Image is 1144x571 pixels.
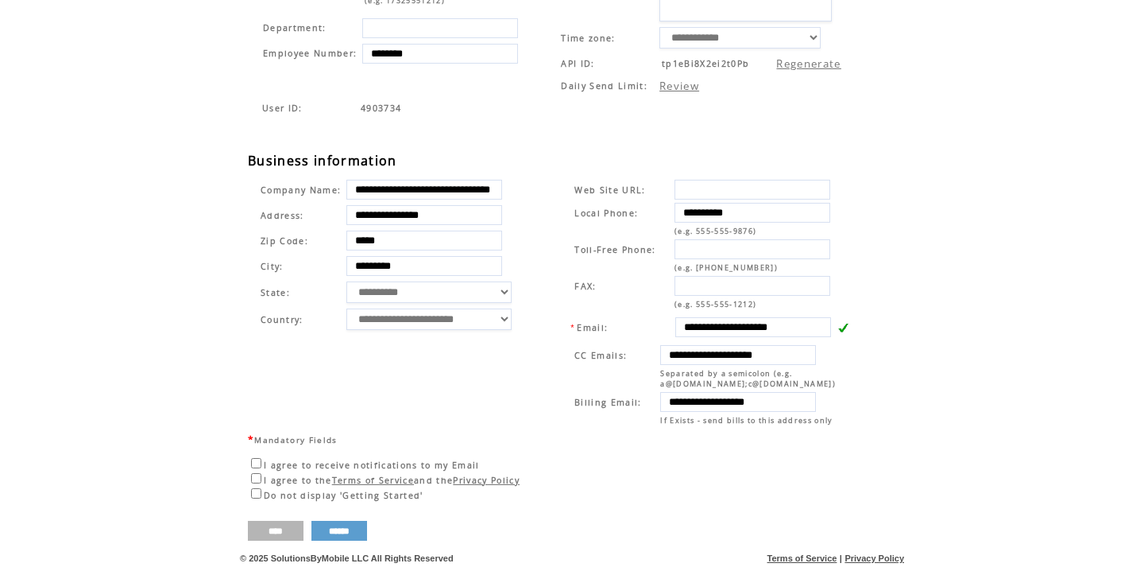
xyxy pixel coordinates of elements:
a: Terms of Service [767,554,837,563]
span: Business information [248,152,397,169]
a: Privacy Policy [453,475,520,486]
span: | [840,554,842,563]
span: If Exists - send bills to this address only [660,415,833,425]
span: Web Site URL: [574,185,645,196]
a: Privacy Policy [844,554,904,563]
span: CC Emails: [574,350,627,361]
span: Time zone: [561,33,615,44]
span: Employee Number: [263,48,357,59]
span: (e.g. [PHONE_NUMBER]) [674,262,778,273]
span: City: [261,261,284,272]
span: Email: [577,322,608,333]
span: Toll-Free Phone: [574,244,655,255]
img: v.gif [837,322,848,333]
span: I agree to the [264,475,332,486]
span: © 2025 SolutionsByMobile LLC All Rights Reserved [240,554,454,563]
span: Address: [261,210,304,221]
a: Review [659,79,699,93]
span: Zip Code: [261,235,308,247]
span: Indicates the agent code for sign up page with sales agent or reseller tracking code [361,103,401,114]
span: Separated by a semicolon (e.g. a@[DOMAIN_NAME];c@[DOMAIN_NAME]) [660,368,836,389]
a: Regenerate [776,56,841,71]
span: Company Name: [261,185,341,196]
span: Mandatory Fields [254,434,337,445]
span: Country: [261,314,303,325]
a: Terms of Service [332,475,414,486]
span: API ID: [561,58,594,69]
span: and the [414,475,453,486]
span: (e.g. 555-555-9876) [674,226,756,236]
span: Billing Email: [574,397,642,408]
span: Indicates the agent code for sign up page with sales agent or reseller tracking code [262,103,303,114]
span: tp1eBi8X2ei2t0Pb [662,58,749,69]
span: I agree to receive notifications to my Email [264,460,480,471]
span: State: [261,287,341,298]
span: Daily Send Limit: [561,80,647,91]
span: Department: [263,22,327,33]
span: FAX: [574,281,596,292]
span: Local Phone: [574,208,638,219]
span: Do not display 'Getting Started' [264,490,423,501]
span: (e.g. 555-555-1212) [674,299,756,309]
